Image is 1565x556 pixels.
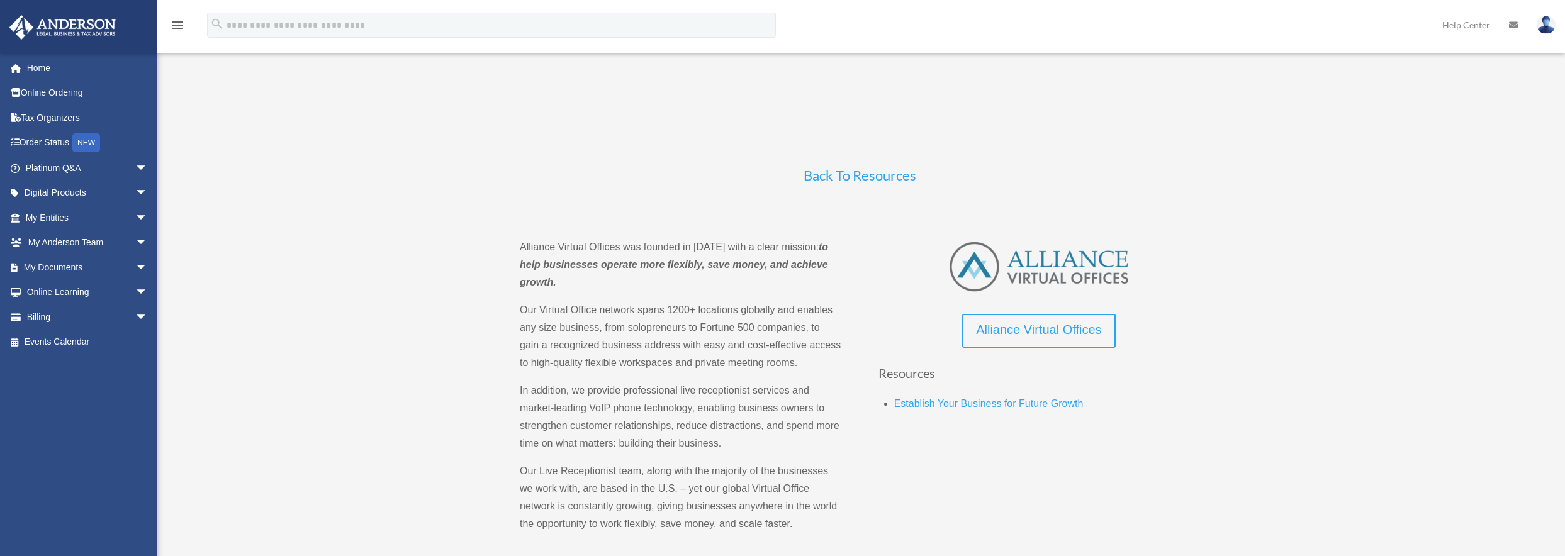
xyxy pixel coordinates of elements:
[9,81,167,106] a: Online Ordering
[520,242,828,287] strong: to help businesses operate more flexibly, save money, and achieve growth.
[9,155,167,181] a: Platinum Q&Aarrow_drop_down
[210,17,224,31] i: search
[804,167,916,190] a: Back To Resources
[945,238,1133,295] img: AVO-logo-1-color
[878,367,1199,386] h4: Resources
[9,181,167,206] a: Digital Productsarrow_drop_down
[9,205,167,230] a: My Entitiesarrow_drop_down
[135,181,160,206] span: arrow_drop_down
[135,205,160,231] span: arrow_drop_down
[72,133,100,152] div: NEW
[962,314,1115,348] a: Alliance Virtual Offices
[520,462,841,543] p: Our Live Receptionist team, along with the majority of the businesses we work with, are based in ...
[135,280,160,306] span: arrow_drop_down
[520,301,841,382] p: Our Virtual Office network spans 1200+ locations globally and enables any size business, from sol...
[9,230,167,255] a: My Anderson Teamarrow_drop_down
[894,398,1084,415] a: Establish Your Business for Future Growth
[135,304,160,330] span: arrow_drop_down
[170,18,185,33] i: menu
[520,238,841,301] p: Alliance Virtual Offices was founded in [DATE] with a clear mission:
[135,230,160,256] span: arrow_drop_down
[9,55,167,81] a: Home
[9,280,167,305] a: Online Learningarrow_drop_down
[135,255,160,281] span: arrow_drop_down
[9,304,167,330] a: Billingarrow_drop_down
[9,330,167,355] a: Events Calendar
[170,22,185,33] a: menu
[9,130,167,156] a: Order StatusNEW
[520,382,841,462] p: In addition, we provide professional live receptionist services and market-leading VoIP phone tec...
[6,15,120,40] img: Anderson Advisors Platinum Portal
[135,155,160,181] span: arrow_drop_down
[1537,16,1556,34] img: User Pic
[9,105,167,130] a: Tax Organizers
[9,255,167,280] a: My Documentsarrow_drop_down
